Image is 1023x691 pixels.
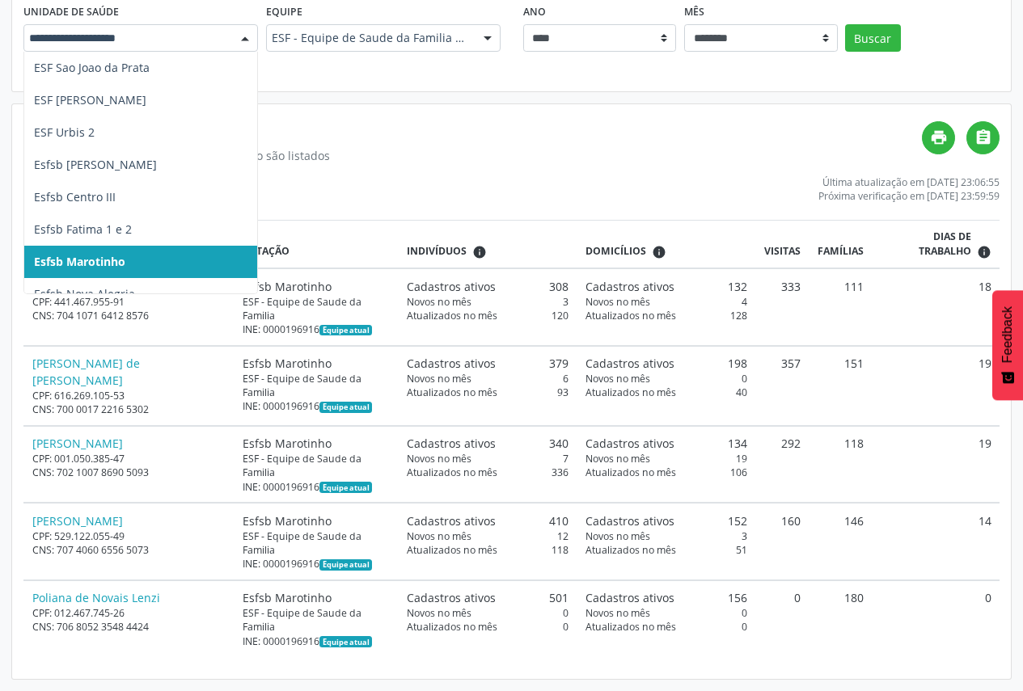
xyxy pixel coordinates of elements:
[407,452,471,466] span: Novos no mês
[32,543,226,557] div: CNS: 707 4060 6556 5073
[243,634,390,648] div: INE: 0000196916
[1000,306,1015,363] span: Feedback
[755,346,809,426] td: 357
[32,529,226,543] div: CPF: 529.122.055-49
[407,529,471,543] span: Novos no mês
[818,175,1000,189] div: Última atualização em [DATE] 23:06:55
[809,221,872,268] th: Famílias
[407,620,569,634] div: 0
[992,290,1023,400] button: Feedback - Mostrar pesquisa
[32,452,226,466] div: CPF: 001.050.385-47
[585,435,747,452] div: 134
[243,435,390,452] div: Esfsb Marotinho
[407,589,496,606] span: Cadastros ativos
[872,503,1000,579] td: 14
[966,121,1000,154] a: 
[407,372,569,386] div: 6
[407,512,496,529] span: Cadastros ativos
[845,24,901,52] button: Buscar
[407,543,497,557] span: Atualizados no mês
[23,121,922,141] h4: Relatório de produtividade
[407,466,497,479] span: Atualizados no mês
[407,372,471,386] span: Novos no mês
[407,620,497,634] span: Atualizados no mês
[872,426,1000,503] td: 19
[32,389,226,402] div: CPF: 616.269.105-53
[585,244,646,259] span: Domicílios
[407,278,496,295] span: Cadastros ativos
[407,244,467,259] span: Indivíduos
[652,245,666,259] i: <div class="text-left"> <div> <strong>Cadastros ativos:</strong> Cadastros que estão vinculados a...
[585,372,650,386] span: Novos no mês
[243,589,390,606] div: Esfsb Marotinho
[243,557,390,571] div: INE: 0000196916
[407,512,569,529] div: 410
[585,435,674,452] span: Cadastros ativos
[34,60,150,75] span: ESF Sao Joao da Prata
[243,322,390,336] div: INE: 0000196916
[243,295,390,322] div: ESF - Equipe de Saude da Familia
[872,346,1000,426] td: 19
[585,512,747,529] div: 152
[585,295,747,309] div: 4
[585,355,674,372] span: Cadastros ativos
[407,295,471,309] span: Novos no mês
[585,278,747,295] div: 132
[755,268,809,345] td: 333
[34,92,146,107] span: ESF [PERSON_NAME]
[34,221,132,237] span: Esfsb Fatima 1 e 2
[243,512,390,529] div: Esfsb Marotinho
[974,129,992,146] i: 
[809,503,872,579] td: 146
[32,436,123,451] a: [PERSON_NAME]
[34,286,135,301] span: Esfsb Nova Alegria
[407,606,569,620] div: 0
[755,426,809,503] td: 292
[585,589,747,606] div: 156
[407,355,496,372] span: Cadastros ativos
[407,606,471,620] span: Novos no mês
[243,372,390,399] div: ESF - Equipe de Saude da Familia
[407,386,497,399] span: Atualizados no mês
[585,543,676,557] span: Atualizados no mês
[585,543,747,557] div: 51
[319,482,372,493] span: Esta é a equipe atual deste Agente
[922,121,955,154] a: print
[585,620,747,634] div: 0
[32,620,226,634] div: CNS: 706 8052 3548 4424
[32,356,140,388] a: [PERSON_NAME] de [PERSON_NAME]
[407,278,569,295] div: 308
[407,543,569,557] div: 118
[407,295,569,309] div: 3
[872,580,1000,656] td: 0
[755,221,809,268] th: Visitas
[243,355,390,372] div: Esfsb Marotinho
[34,254,125,269] span: Esfsb Marotinho
[407,529,569,543] div: 12
[585,606,650,620] span: Novos no mês
[818,189,1000,203] div: Próxima verificação em [DATE] 23:59:59
[319,325,372,336] span: Esta é a equipe atual deste Agente
[243,278,390,295] div: Esfsb Marotinho
[319,402,372,413] span: Esta é a equipe atual deste Agente
[407,386,569,399] div: 93
[585,372,747,386] div: 0
[930,129,948,146] i: print
[32,295,226,309] div: CPF: 441.467.955-91
[32,606,226,620] div: CPF: 012.467.745-26
[32,309,226,322] div: CNS: 704 1071 6412 8576
[585,386,747,399] div: 40
[32,590,160,605] a: Poliana de Novais Lenzi
[977,245,991,259] i: Dias em que o(a) ACS fez pelo menos uma visita, ou ficha de cadastro individual ou cadastro domic...
[585,620,676,634] span: Atualizados no mês
[585,295,650,309] span: Novos no mês
[32,466,226,479] div: CNS: 702 1007 8690 5093
[585,589,674,606] span: Cadastros ativos
[407,452,569,466] div: 7
[407,309,497,322] span: Atualizados no mês
[319,559,372,571] span: Esta é a equipe atual deste Agente
[585,529,650,543] span: Novos no mês
[34,157,157,172] span: Esfsb [PERSON_NAME]
[235,221,399,268] th: Lotação
[809,426,872,503] td: 118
